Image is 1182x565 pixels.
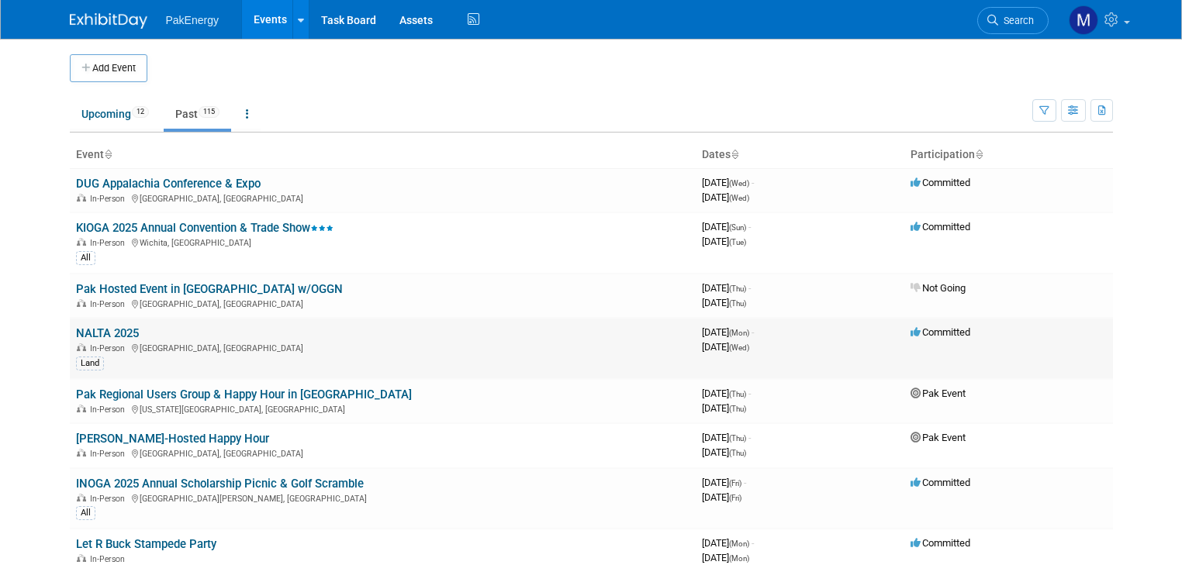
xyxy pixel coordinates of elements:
[77,554,86,562] img: In-Person Event
[702,282,751,294] span: [DATE]
[76,537,216,551] a: Let R Buck Stampede Party
[729,554,749,563] span: (Mon)
[729,179,749,188] span: (Wed)
[748,432,751,443] span: -
[729,449,746,457] span: (Thu)
[76,402,689,415] div: [US_STATE][GEOGRAPHIC_DATA], [GEOGRAPHIC_DATA]
[729,329,749,337] span: (Mon)
[702,341,749,353] span: [DATE]
[104,148,112,160] a: Sort by Event Name
[76,357,104,370] div: Land
[702,537,754,549] span: [DATE]
[911,477,970,488] span: Committed
[76,221,334,235] a: KIOGA 2025 Annual Convention & Trade Show
[90,238,130,248] span: In-Person
[199,106,219,118] span: 115
[77,299,86,307] img: In-Person Event
[76,282,343,296] a: Pak Hosted Event in [GEOGRAPHIC_DATA] w/OGGN
[77,449,86,456] img: In-Person Event
[911,282,966,294] span: Not Going
[752,326,754,338] span: -
[76,191,689,204] div: [GEOGRAPHIC_DATA], [GEOGRAPHIC_DATA]
[77,343,86,351] img: In-Person Event
[70,13,147,29] img: ExhibitDay
[729,194,749,202] span: (Wed)
[911,177,970,188] span: Committed
[76,251,95,265] div: All
[702,191,749,203] span: [DATE]
[752,537,754,549] span: -
[90,299,130,309] span: In-Person
[76,297,689,309] div: [GEOGRAPHIC_DATA], [GEOGRAPHIC_DATA]
[748,388,751,399] span: -
[76,477,364,491] a: INOGA 2025 Annual Scholarship Picnic & Golf Scramble
[76,341,689,353] div: [GEOGRAPHIC_DATA], [GEOGRAPHIC_DATA]
[90,494,130,504] span: In-Person
[729,343,749,352] span: (Wed)
[77,238,86,246] img: In-Person Event
[729,284,746,293] span: (Thu)
[998,15,1034,26] span: Search
[911,326,970,338] span: Committed
[70,99,161,129] a: Upcoming12
[696,142,904,168] th: Dates
[702,177,754,188] span: [DATE]
[702,446,746,458] span: [DATE]
[76,491,689,504] div: [GEOGRAPHIC_DATA][PERSON_NAME], [GEOGRAPHIC_DATA]
[90,343,130,353] span: In-Person
[77,494,86,501] img: In-Person Event
[904,142,1113,168] th: Participation
[77,194,86,202] img: In-Person Event
[729,494,741,502] span: (Fri)
[911,388,966,399] span: Pak Event
[977,7,1049,34] a: Search
[748,221,751,233] span: -
[70,54,147,82] button: Add Event
[76,177,261,191] a: DUG Appalachia Conference & Expo
[729,238,746,246] span: (Tue)
[90,449,130,459] span: In-Person
[729,539,749,548] span: (Mon)
[729,434,746,443] span: (Thu)
[90,405,130,415] span: In-Person
[76,432,269,446] a: [PERSON_NAME]-Hosted Happy Hour
[1069,5,1098,35] img: Mary Walker
[975,148,983,160] a: Sort by Participation Type
[729,223,746,232] span: (Sun)
[77,405,86,412] img: In-Person Event
[702,491,741,503] span: [DATE]
[76,446,689,459] div: [GEOGRAPHIC_DATA], [GEOGRAPHIC_DATA]
[702,236,746,247] span: [DATE]
[76,326,139,340] a: NALTA 2025
[729,405,746,413] span: (Thu)
[911,221,970,233] span: Committed
[90,554,130,564] span: In-Person
[70,142,696,168] th: Event
[702,221,751,233] span: [DATE]
[702,297,746,308] span: [DATE]
[748,282,751,294] span: -
[90,194,130,204] span: In-Person
[911,537,970,549] span: Committed
[702,432,751,443] span: [DATE]
[702,402,746,414] span: [DATE]
[76,236,689,248] div: Wichita, [GEOGRAPHIC_DATA]
[702,477,746,488] span: [DATE]
[166,14,219,26] span: PakEnergy
[911,432,966,443] span: Pak Event
[729,299,746,308] span: (Thu)
[164,99,231,129] a: Past115
[132,106,149,118] span: 12
[731,148,738,160] a: Sort by Start Date
[702,326,754,338] span: [DATE]
[702,552,749,563] span: [DATE]
[702,388,751,399] span: [DATE]
[752,177,754,188] span: -
[76,388,412,401] a: Pak Regional Users Group & Happy Hour in [GEOGRAPHIC_DATA]
[729,390,746,398] span: (Thu)
[729,479,741,487] span: (Fri)
[744,477,746,488] span: -
[76,506,95,520] div: All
